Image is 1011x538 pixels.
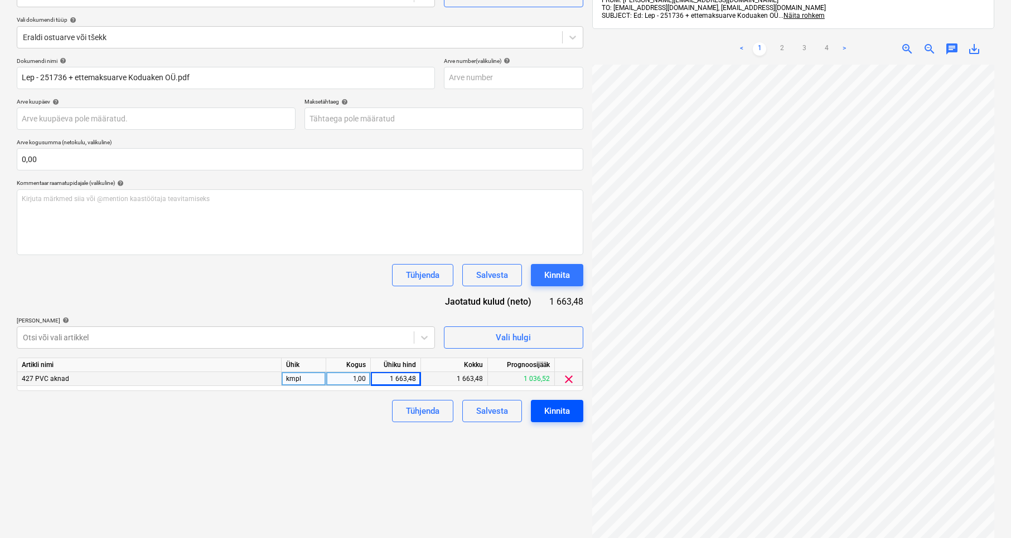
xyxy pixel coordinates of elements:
div: Salvesta [476,404,508,418]
span: help [339,99,348,105]
span: TO: [EMAIL_ADDRESS][DOMAIN_NAME], [EMAIL_ADDRESS][DOMAIN_NAME] [602,4,826,12]
p: Arve kogusumma (netokulu, valikuline) [17,139,583,148]
div: 1 663,48 [375,372,416,386]
div: [PERSON_NAME] [17,317,435,324]
div: Arve number (valikuline) [444,57,583,65]
div: Jaotatud kulud (neto) [436,295,549,308]
span: help [50,99,59,105]
button: Salvesta [462,264,522,286]
button: Salvesta [462,400,522,422]
a: Page 1 is your current page [753,42,766,56]
div: kmpl [282,372,326,386]
span: 427 PVC aknad [22,375,69,383]
div: Kinnita [544,268,570,282]
div: Arve kuupäev [17,98,296,105]
div: Artikli nimi [17,358,282,372]
input: Arve number [444,67,583,89]
span: Näita rohkem [783,12,825,19]
span: zoom_out [923,42,936,56]
div: Vali hulgi [496,330,531,345]
a: Page 4 [820,42,833,56]
span: help [57,57,66,64]
span: chat [945,42,959,56]
input: Dokumendi nimi [17,67,435,89]
a: Page 2 [775,42,789,56]
span: SUBJECT: Ed: Lep - 251736 + ettemaksuarve Koduaken OÜ [602,12,778,19]
div: Maksetähtaeg [304,98,583,105]
div: Kinnita [544,404,570,418]
a: Page 3 [797,42,811,56]
input: Tähtaega pole määratud [304,107,583,130]
span: zoom_in [901,42,914,56]
div: Ühiku hind [371,358,421,372]
div: Vali dokumendi tüüp [17,16,583,23]
div: Kogus [326,358,371,372]
span: help [501,57,510,64]
div: 1,00 [331,372,366,386]
span: clear [562,373,575,386]
span: save_alt [968,42,981,56]
input: Arve kuupäeva pole määratud. [17,107,296,130]
button: Kinnita [531,400,583,422]
div: Prognoosijääk [488,358,555,372]
button: Vali hulgi [444,326,583,349]
div: Tühjenda [406,268,439,282]
div: Kokku [421,358,488,372]
div: 1 663,48 [549,295,583,308]
span: help [60,317,69,324]
div: Dokumendi nimi [17,57,435,65]
span: help [67,17,76,23]
div: Kommentaar raamatupidajale (valikuline) [17,179,583,187]
button: Tühjenda [392,400,453,422]
div: Salvesta [476,268,508,282]
div: Ühik [282,358,326,372]
button: Kinnita [531,264,583,286]
button: Tühjenda [392,264,453,286]
span: ... [778,12,825,19]
div: 1 036,52 [488,372,555,386]
a: Previous page [735,42,748,56]
a: Next page [838,42,851,56]
div: Tühjenda [406,404,439,418]
div: 1 663,48 [421,372,488,386]
input: Arve kogusumma (netokulu, valikuline) [17,148,583,170]
span: help [115,180,124,187]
